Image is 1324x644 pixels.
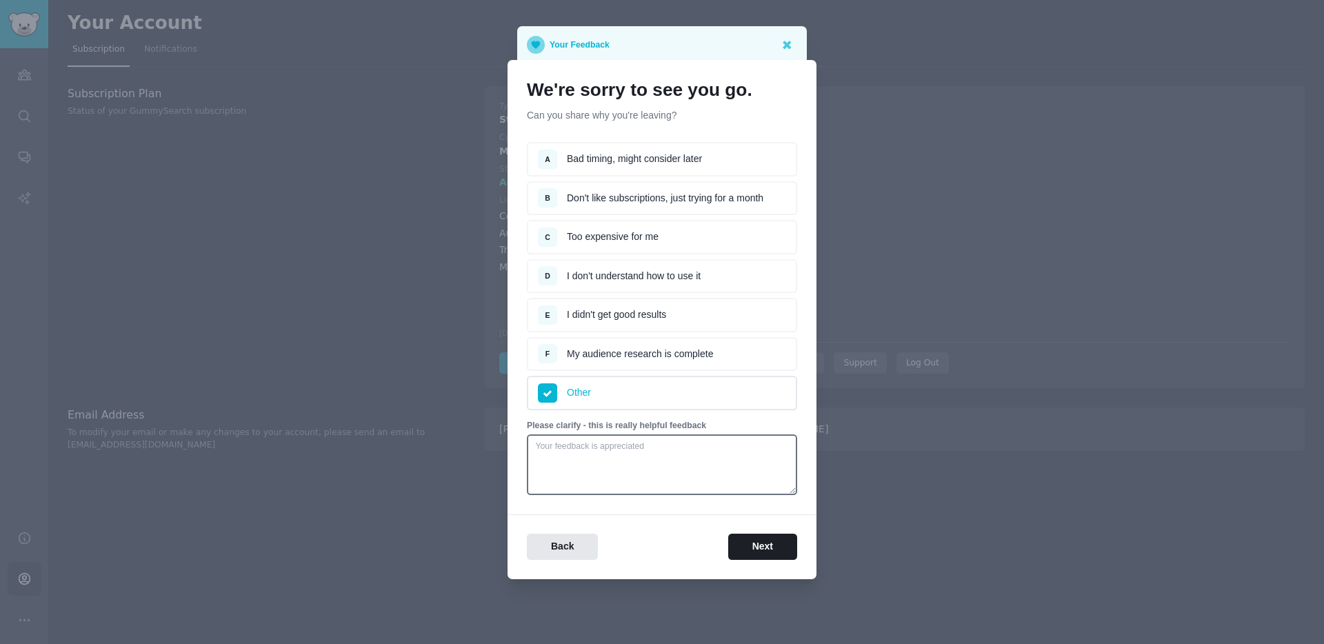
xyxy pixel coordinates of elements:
button: Next [728,534,797,561]
span: B [545,194,550,202]
h1: We're sorry to see you go. [527,79,797,101]
p: Your Feedback [550,36,610,54]
span: F [545,350,550,358]
span: C [545,233,550,241]
p: Can you share why you're leaving? [527,108,797,123]
button: Back [527,534,598,561]
span: D [545,272,550,280]
span: E [545,311,550,319]
p: Please clarify - this is really helpful feedback [527,420,797,432]
span: A [545,155,550,163]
